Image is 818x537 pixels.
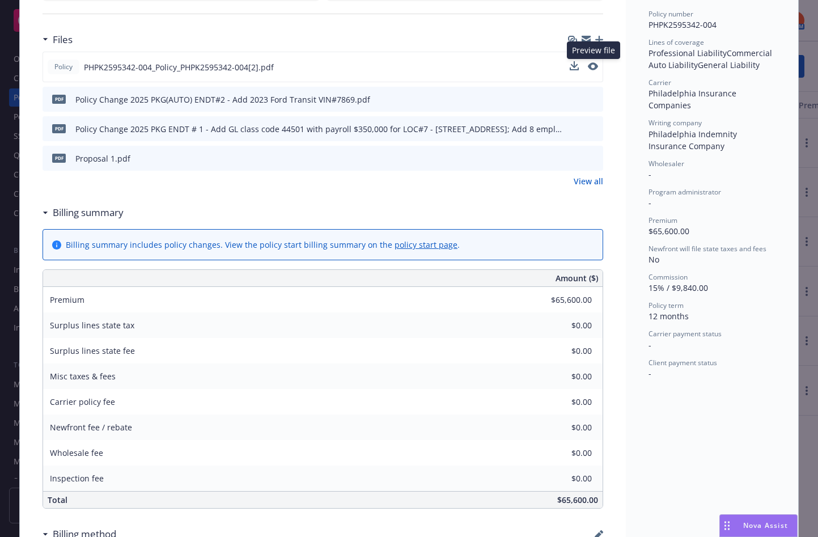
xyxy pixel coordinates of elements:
span: No [649,254,659,265]
div: Proposal 1.pdf [75,153,130,164]
button: preview file [588,123,599,135]
span: General Liability [698,60,760,70]
input: 0.00 [525,317,599,334]
span: Carrier payment status [649,329,722,339]
span: Surplus lines state fee [50,345,135,356]
input: 0.00 [525,445,599,462]
span: Policy term [649,301,684,310]
span: Wholesaler [649,159,684,168]
span: Nova Assist [743,521,788,530]
span: Inspection fee [50,473,104,484]
span: Professional Liability [649,48,727,58]
button: preview file [588,94,599,105]
div: Drag to move [720,515,734,536]
span: Program administrator [649,187,721,197]
button: download file [570,61,579,73]
div: Files [43,32,73,47]
span: Lines of coverage [649,37,704,47]
h3: Files [53,32,73,47]
h3: Billing summary [53,205,124,220]
span: Surplus lines state tax [50,320,134,331]
span: Carrier policy fee [50,396,115,407]
span: Misc taxes & fees [50,371,116,382]
span: Writing company [649,118,702,128]
input: 0.00 [525,368,599,385]
span: - [649,368,651,379]
span: Total [48,494,67,505]
span: Philadelphia Indemnity Insurance Company [649,129,739,151]
span: Amount ($) [556,272,598,284]
span: Premium [50,294,84,305]
span: Newfront will file state taxes and fees [649,244,766,253]
span: $65,600.00 [649,226,689,236]
input: 0.00 [525,419,599,436]
span: - [649,169,651,180]
button: preview file [588,61,598,73]
span: Client payment status [649,358,717,367]
span: Policy number [649,9,693,19]
span: pdf [52,154,66,162]
a: View all [574,175,603,187]
span: - [649,197,651,208]
span: pdf [52,124,66,133]
div: Preview file [567,41,620,59]
input: 0.00 [525,394,599,411]
button: download file [570,61,579,70]
input: 0.00 [525,343,599,360]
span: Philadelphia Insurance Companies [649,88,739,111]
div: Policy Change 2025 PKG ENDT # 1 - Add GL class code 44501 with payroll $350,000 for LOC#7 - [STRE... [75,123,566,135]
span: $65,600.00 [557,494,598,505]
span: Premium [649,215,677,225]
input: 0.00 [525,470,599,487]
button: preview file [588,153,599,164]
span: PHPK2595342-004_Policy_PHPK2595342-004[2].pdf [84,61,274,73]
span: Newfront fee / rebate [50,422,132,433]
span: 12 months [649,311,689,322]
span: pdf [52,95,66,103]
span: Wholesale fee [50,447,103,458]
span: Policy [52,62,75,72]
div: Billing summary includes policy changes. View the policy start billing summary on the . [66,239,460,251]
span: PHPK2595342-004 [649,19,717,30]
span: Carrier [649,78,671,87]
button: download file [570,123,579,135]
input: 0.00 [525,291,599,308]
button: download file [570,94,579,105]
span: - [649,340,651,350]
div: Policy Change 2025 PKG(AUTO) ENDT#2 - Add 2023 Ford Transit VIN#7869.pdf [75,94,370,105]
span: Commercial Auto Liability [649,48,774,70]
button: preview file [588,62,598,70]
span: 15% / $9,840.00 [649,282,708,293]
a: policy start page [395,239,457,250]
div: Billing summary [43,205,124,220]
button: download file [570,153,579,164]
span: Commission [649,272,688,282]
button: Nova Assist [719,514,798,537]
